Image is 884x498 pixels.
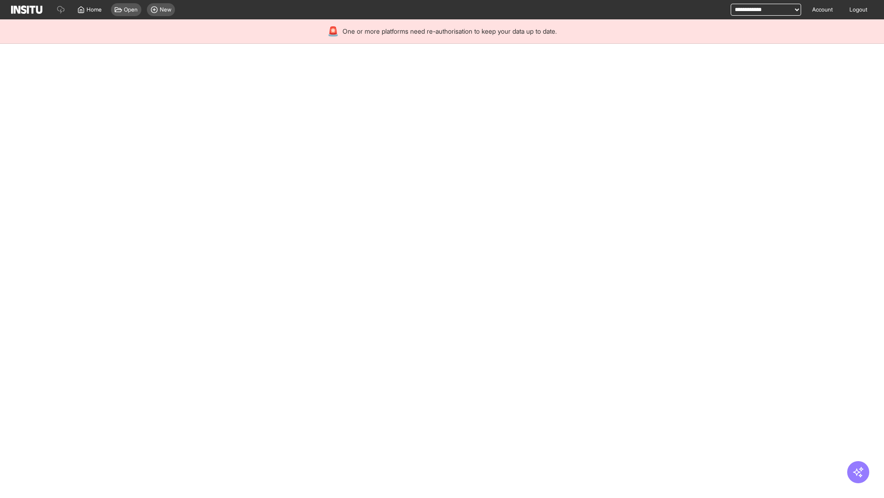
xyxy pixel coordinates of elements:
[327,25,339,38] div: 🚨
[11,6,42,14] img: Logo
[87,6,102,13] span: Home
[160,6,171,13] span: New
[343,27,557,36] span: One or more platforms need re-authorisation to keep your data up to date.
[124,6,138,13] span: Open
